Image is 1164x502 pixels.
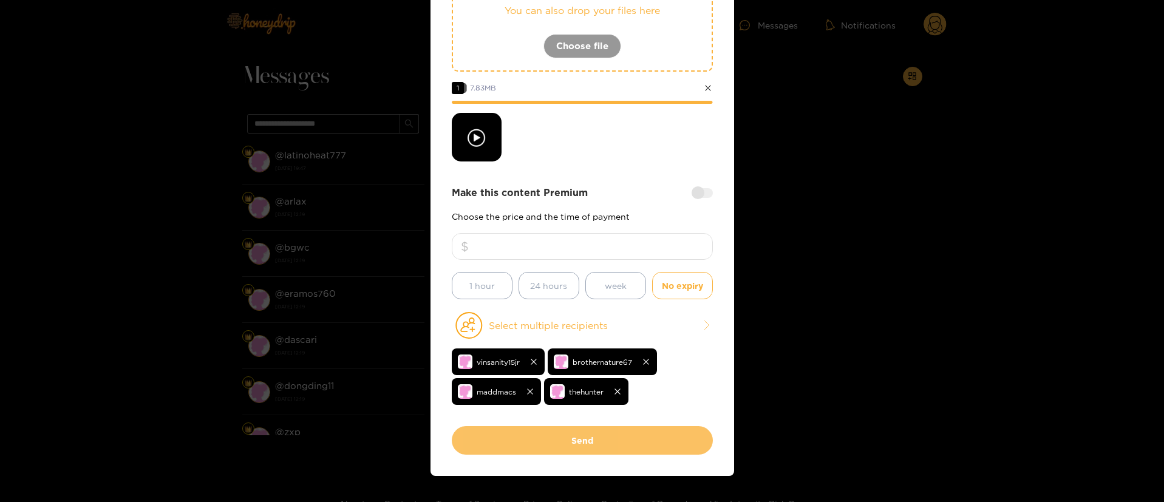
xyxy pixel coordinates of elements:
span: No expiry [662,279,703,293]
button: Send [452,426,713,455]
p: You can also drop your files here [477,4,687,18]
span: 7.83 MB [470,84,496,92]
span: maddmacs [477,385,516,399]
img: no-avatar.png [458,354,472,369]
button: 1 hour [452,272,512,299]
span: brothernature67 [573,355,632,369]
button: Select multiple recipients [452,311,713,339]
img: no-avatar.png [554,354,568,369]
button: No expiry [652,272,713,299]
p: Choose the price and the time of payment [452,212,713,221]
img: no-avatar.png [458,384,472,399]
img: no-avatar.png [550,384,565,399]
button: 24 hours [519,272,579,299]
span: 24 hours [530,279,567,293]
button: week [585,272,646,299]
span: thehunter [569,385,604,399]
button: Choose file [543,34,621,58]
strong: Make this content Premium [452,186,588,200]
span: week [605,279,627,293]
span: 1 hour [469,279,495,293]
span: vinsanity15jr [477,355,520,369]
span: 1 [452,82,464,94]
